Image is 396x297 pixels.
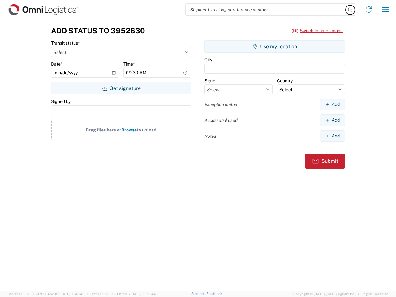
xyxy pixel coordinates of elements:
[293,291,389,297] span: Copyright © [DATE]-[DATE] Agistix Inc., All Rights Reserved
[305,154,345,169] button: Submit
[137,127,157,132] span: to upload
[87,292,156,296] span: Client: 2025.20.0-035ba07
[59,292,84,296] span: [DATE] 10:43:43
[204,57,212,62] label: City
[51,26,145,35] h3: Add Status to 3952630
[7,292,84,296] span: Server: 2025.20.0-970904bc0f3
[51,40,80,46] label: Transit status
[51,99,71,104] label: Signed by
[123,61,135,67] label: Time
[51,61,62,67] label: Date
[204,118,238,123] label: Accessorial used
[121,127,137,132] span: Browse
[320,130,345,142] button: Add
[204,133,216,139] label: Notes
[204,102,237,107] label: Exception status
[204,78,215,84] label: State
[204,40,345,53] button: Use my location
[206,292,222,295] a: Feedback
[186,4,346,15] input: Shipment, tracking or reference number
[191,292,207,295] a: Support
[277,78,293,84] label: Country
[131,292,156,296] span: [DATE] 10:52:44
[292,26,343,36] button: Switch to batch mode
[51,82,191,94] button: Get signature
[86,127,121,132] span: Drag files here or
[320,99,345,110] button: Add
[320,114,345,126] button: Add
